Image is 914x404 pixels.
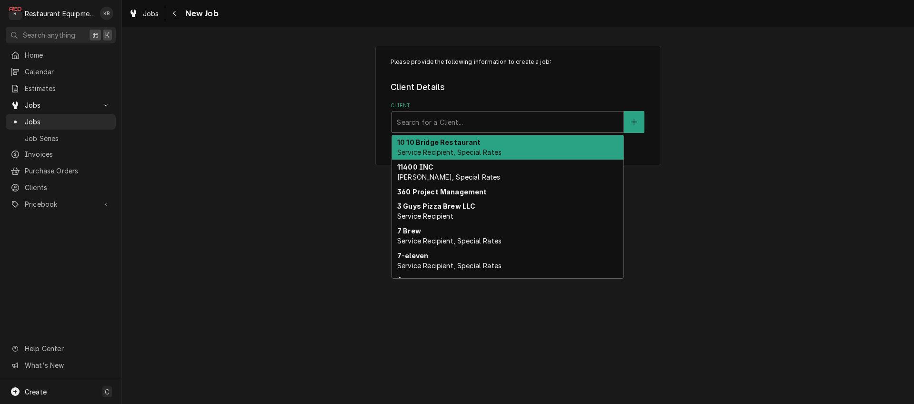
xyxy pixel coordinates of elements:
span: [PERSON_NAME], Special Rates [397,173,500,181]
span: Calendar [25,67,111,77]
span: Home [25,50,111,60]
svg: Create New Client [631,119,637,125]
span: Invoices [25,149,111,159]
span: Service Recipient [397,212,453,220]
span: Jobs [25,100,97,110]
a: Purchase Orders [6,163,116,179]
div: Restaurant Equipment Diagnostics's Avatar [9,7,22,20]
button: Search anything⌘K [6,27,116,43]
span: Service Recipient, Special Rates [397,148,502,156]
div: KR [100,7,113,20]
div: R [9,7,22,20]
strong: 360 Project Management [397,188,487,196]
div: Kelli Robinette's Avatar [100,7,113,20]
a: Calendar [6,64,116,80]
span: Jobs [143,9,159,19]
span: Job Series [25,133,111,143]
strong: 10 10 Bridge Restaurant [397,138,481,146]
div: Job Create/Update Form [391,58,645,133]
span: New Job [182,7,219,20]
button: Navigate back [167,6,182,21]
strong: Accurex [397,276,426,284]
button: Create New Client [624,111,644,133]
strong: 7-eleven [397,252,428,260]
span: C [105,387,110,397]
span: Estimates [25,83,111,93]
span: Search anything [23,30,75,40]
div: Job Create/Update [375,46,661,165]
a: Jobs [125,6,163,21]
span: Clients [25,182,111,192]
a: Invoices [6,146,116,162]
span: Help Center [25,343,110,353]
a: Clients [6,180,116,195]
span: Create [25,388,47,396]
a: Go to Jobs [6,97,116,113]
label: Client [391,102,645,110]
a: Job Series [6,131,116,146]
a: Go to Help Center [6,341,116,356]
a: Go to What's New [6,357,116,373]
span: Service Recipient, Special Rates [397,237,502,245]
span: Jobs [25,117,111,127]
legend: Client Details [391,81,645,93]
strong: 7 Brew [397,227,421,235]
span: What's New [25,360,110,370]
span: K [105,30,110,40]
a: Jobs [6,114,116,130]
span: ⌘ [92,30,99,40]
div: Restaurant Equipment Diagnostics [25,9,95,19]
strong: 11400 INC [397,163,433,171]
span: Purchase Orders [25,166,111,176]
a: Estimates [6,81,116,96]
p: Please provide the following information to create a job: [391,58,645,66]
div: Client [391,102,645,133]
a: Go to Pricebook [6,196,116,212]
span: Service Recipient, Special Rates [397,262,502,270]
a: Home [6,47,116,63]
strong: 3 Guys Pizza Brew LLC [397,202,475,210]
span: Pricebook [25,199,97,209]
